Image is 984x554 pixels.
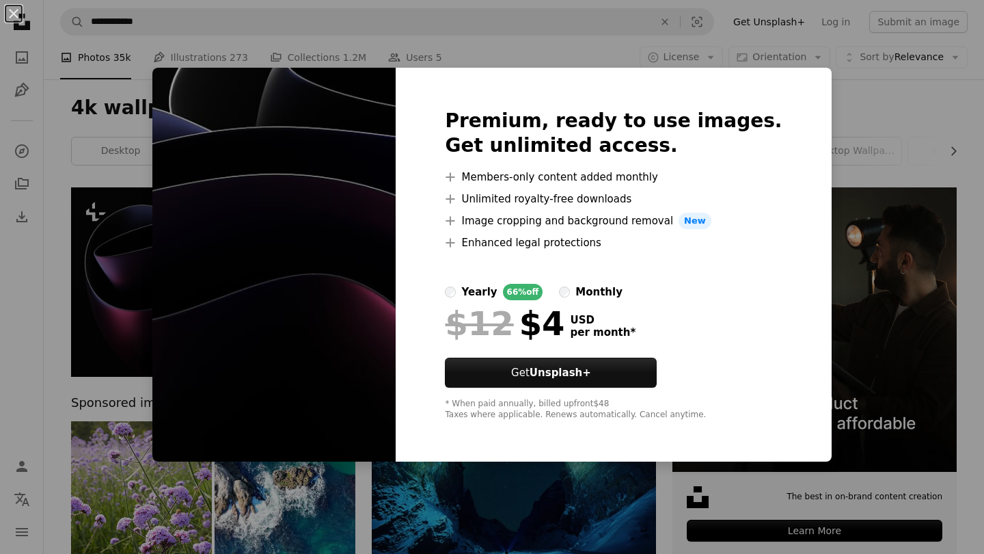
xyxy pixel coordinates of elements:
[445,399,782,421] div: * When paid annually, billed upfront $48 Taxes where applicable. Renews automatically. Cancel any...
[461,284,497,300] div: yearly
[445,213,782,229] li: Image cropping and background removal
[445,191,782,207] li: Unlimited royalty-free downloads
[445,287,456,298] input: yearly66%off
[445,235,782,251] li: Enhanced legal protections
[445,109,782,158] h2: Premium, ready to use images. Get unlimited access.
[445,358,657,388] button: GetUnsplash+
[679,213,711,229] span: New
[445,306,564,341] div: $4
[575,284,623,300] div: monthly
[570,326,635,339] span: per month *
[445,169,782,185] li: Members-only content added monthly
[559,287,570,298] input: monthly
[503,284,543,300] div: 66% off
[570,314,635,326] span: USD
[152,68,396,462] img: premium_photo-1685793804465-b12bbd8b7281
[530,367,591,379] strong: Unsplash+
[445,306,513,341] span: $12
